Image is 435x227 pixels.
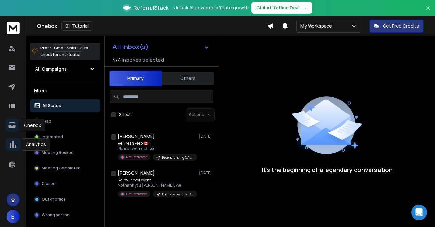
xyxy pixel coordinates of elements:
[118,183,196,188] p: No thank you [PERSON_NAME]. We
[109,71,162,86] button: Primary
[30,162,100,175] button: Meeting Completed
[42,103,61,108] p: All Status
[162,71,214,86] button: Others
[30,62,100,75] button: All Campaigns
[383,23,419,29] p: Get Free Credits
[369,20,424,33] button: Get Free Credits
[199,170,213,176] p: [DATE]
[199,134,213,139] p: [DATE]
[30,86,100,95] h3: Filters
[411,205,427,220] div: Open Intercom Messenger
[30,115,100,128] button: Lead
[42,197,66,202] p: Out of office
[40,45,88,58] p: Press to check for shortcuts.
[107,40,215,53] button: All Inbox(s)
[42,166,80,171] p: Meeting Completed
[53,44,83,52] span: Cmd + Shift + k
[118,146,196,151] p: Please take me off your
[300,23,335,29] p: My Workspace
[30,99,100,112] button: All Status
[42,181,56,186] p: Closed
[122,56,164,64] h3: Inboxes selected
[22,138,50,151] div: Analytics
[118,178,196,183] p: Re: Your next event
[37,21,268,31] div: Onebox
[20,119,45,131] div: Onebox
[30,146,100,159] button: Meeting Booked
[119,112,131,117] label: Select
[35,66,67,72] h1: All Campaigns
[30,193,100,206] button: Out of office
[118,170,155,176] h1: [PERSON_NAME]
[42,150,74,155] p: Meeting Booked
[126,155,148,160] p: Not Interested
[7,210,20,223] button: E
[126,192,148,196] p: Not Interested
[424,4,432,20] button: Close banner
[61,21,93,31] button: Tutorial
[112,44,149,50] h1: All Inbox(s)
[42,134,63,140] p: Interested
[30,177,100,190] button: Closed
[112,56,121,64] span: 4 / 4
[118,141,196,146] p: Re: Fresh Prep 🇨🇦 +
[262,165,393,174] p: It’s the beginning of a legendary conversation
[133,4,168,12] span: ReferralStack
[302,5,307,11] span: →
[118,133,155,140] h1: [PERSON_NAME]
[251,2,312,14] button: Claim Lifetime Deal→
[162,155,193,160] p: Recent funding CA & US
[42,119,51,124] p: Lead
[42,212,70,218] p: Wrong person
[174,5,249,11] p: Unlock AI-powered affiliate growth
[162,192,193,197] p: Business owners [DATE]
[30,208,100,221] button: Wrong person
[30,130,100,143] button: Interested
